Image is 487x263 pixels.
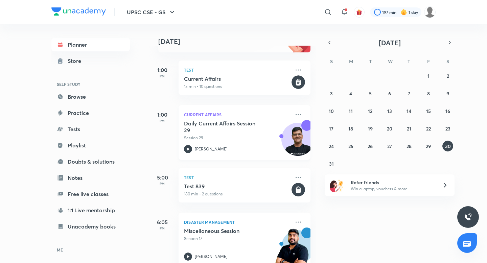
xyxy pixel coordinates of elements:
[442,123,453,134] button: August 23, 2025
[184,228,268,234] h5: Miscellaneous Session
[51,171,130,185] a: Notes
[51,38,130,51] a: Planner
[423,141,434,151] button: August 29, 2025
[51,106,130,120] a: Practice
[51,139,130,152] a: Playlist
[365,88,376,99] button: August 5, 2025
[51,54,130,68] a: Store
[356,9,362,15] img: avatar
[345,105,356,116] button: August 11, 2025
[184,75,290,82] h5: Current Affairs
[51,187,130,201] a: Free live classes
[403,105,414,116] button: August 14, 2025
[184,173,290,182] p: Test
[345,88,356,99] button: August 4, 2025
[330,90,333,97] abbr: August 3, 2025
[426,108,431,114] abbr: August 15, 2025
[149,218,176,226] h5: 6:05
[388,58,393,65] abbr: Wednesday
[445,125,450,132] abbr: August 23, 2025
[368,125,373,132] abbr: August 19, 2025
[329,161,334,167] abbr: August 31, 2025
[51,7,106,17] a: Company Logo
[326,123,337,134] button: August 17, 2025
[426,143,431,149] abbr: August 29, 2025
[442,105,453,116] button: August 16, 2025
[365,105,376,116] button: August 12, 2025
[365,123,376,134] button: August 19, 2025
[51,244,130,256] h6: ME
[51,220,130,233] a: Unacademy books
[351,186,434,192] p: Win a laptop, vouchers & more
[408,58,410,65] abbr: Thursday
[442,88,453,99] button: August 9, 2025
[149,226,176,230] p: PM
[368,108,372,114] abbr: August 12, 2025
[348,125,353,132] abbr: August 18, 2025
[426,125,431,132] abbr: August 22, 2025
[326,158,337,169] button: August 31, 2025
[387,125,392,132] abbr: August 20, 2025
[51,204,130,217] a: 1:1 Live mentorship
[368,143,373,149] abbr: August 26, 2025
[369,58,372,65] abbr: Tuesday
[446,58,449,65] abbr: Saturday
[51,122,130,136] a: Tests
[384,105,395,116] button: August 13, 2025
[423,123,434,134] button: August 22, 2025
[330,58,333,65] abbr: Sunday
[282,126,314,159] img: Avatar
[184,83,290,90] p: 15 min • 10 questions
[407,125,411,132] abbr: August 21, 2025
[387,143,392,149] abbr: August 27, 2025
[354,7,365,18] button: avatar
[403,123,414,134] button: August 21, 2025
[345,123,356,134] button: August 18, 2025
[349,90,352,97] abbr: August 4, 2025
[184,218,290,226] p: Disaster Management
[424,6,436,18] img: wassim
[326,88,337,99] button: August 3, 2025
[330,178,344,192] img: referral
[184,191,290,197] p: 180 min • 2 questions
[51,7,106,16] img: Company Logo
[423,105,434,116] button: August 15, 2025
[400,9,407,16] img: streak
[384,123,395,134] button: August 20, 2025
[329,125,333,132] abbr: August 17, 2025
[123,5,180,19] button: UPSC CSE - GS
[51,90,130,103] a: Browse
[195,254,228,260] p: [PERSON_NAME]
[184,120,268,134] h5: Daily Current Affairs Session 29
[403,141,414,151] button: August 28, 2025
[445,108,450,114] abbr: August 16, 2025
[51,155,130,168] a: Doubts & solutions
[184,236,290,242] p: Session 17
[407,108,411,114] abbr: August 14, 2025
[149,66,176,74] h5: 1:00
[184,183,290,190] h5: Test 839
[68,57,85,65] div: Store
[379,38,401,47] span: [DATE]
[195,146,228,152] p: [PERSON_NAME]
[464,213,472,221] img: ttu
[365,141,376,151] button: August 26, 2025
[427,90,430,97] abbr: August 8, 2025
[427,58,430,65] abbr: Friday
[348,143,353,149] abbr: August 25, 2025
[423,70,434,81] button: August 1, 2025
[446,90,449,97] abbr: August 9, 2025
[447,73,449,79] abbr: August 2, 2025
[387,108,392,114] abbr: August 13, 2025
[51,78,130,90] h6: SELF STUDY
[184,66,290,74] p: Test
[149,173,176,182] h5: 5:00
[184,135,290,141] p: Session 29
[149,182,176,186] p: PM
[158,38,317,46] h4: [DATE]
[442,70,453,81] button: August 2, 2025
[149,111,176,119] h5: 1:00
[403,88,414,99] button: August 7, 2025
[149,119,176,123] p: PM
[149,74,176,78] p: PM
